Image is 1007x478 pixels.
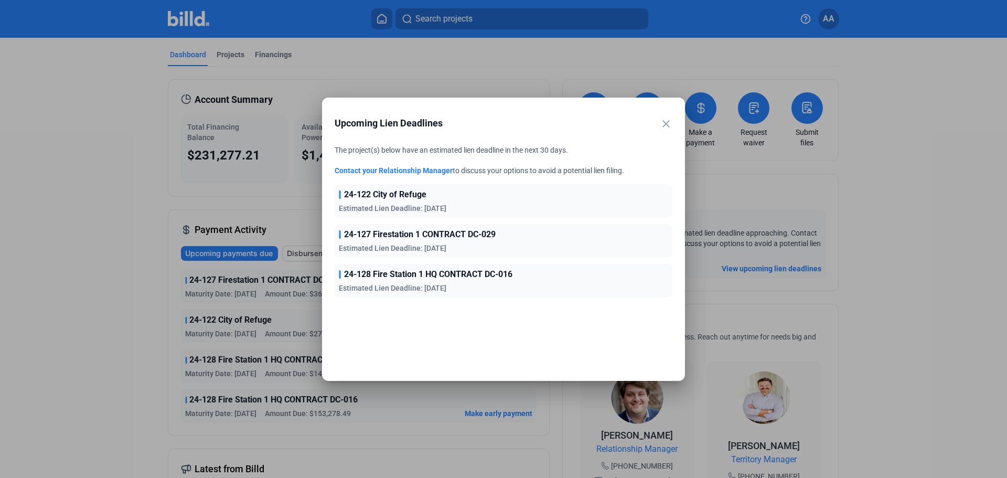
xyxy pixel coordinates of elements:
[453,166,624,175] span: to discuss your options to avoid a potential lien filing.
[339,244,446,252] span: Estimated Lien Deadline: [DATE]
[660,118,672,130] mat-icon: close
[335,146,568,154] span: The project(s) below have an estimated lien deadline in the next 30 days.
[344,268,512,281] span: 24-128 Fire Station 1 HQ CONTRACT DC-016
[344,228,496,241] span: 24-127 Firestation 1 CONTRACT DC-029
[339,204,446,213] span: Estimated Lien Deadline: [DATE]
[344,188,426,201] span: 24-122 City of Refuge
[339,284,446,292] span: Estimated Lien Deadline: [DATE]
[335,166,453,175] a: Contact your Relationship Manager
[335,116,646,131] span: Upcoming Lien Deadlines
